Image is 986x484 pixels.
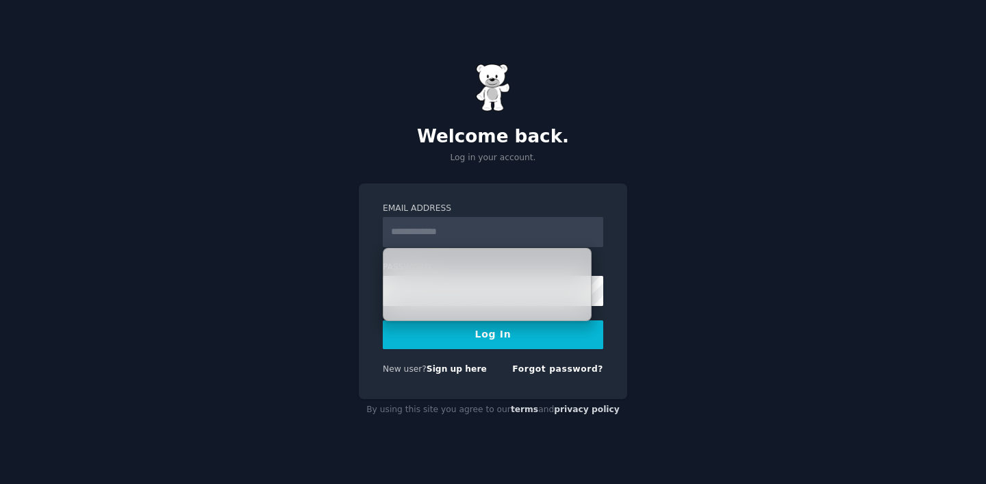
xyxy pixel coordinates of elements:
h2: Welcome back. [359,126,627,148]
a: Forgot password? [512,364,603,374]
a: Sign up here [427,364,487,374]
img: Gummy Bear [476,64,510,112]
p: Log in your account. [359,152,627,164]
span: New user? [383,364,427,374]
div: By using this site you agree to our and [359,399,627,421]
button: Log In [383,320,603,349]
a: privacy policy [554,405,620,414]
label: Email Address [383,203,603,215]
a: terms [511,405,538,414]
